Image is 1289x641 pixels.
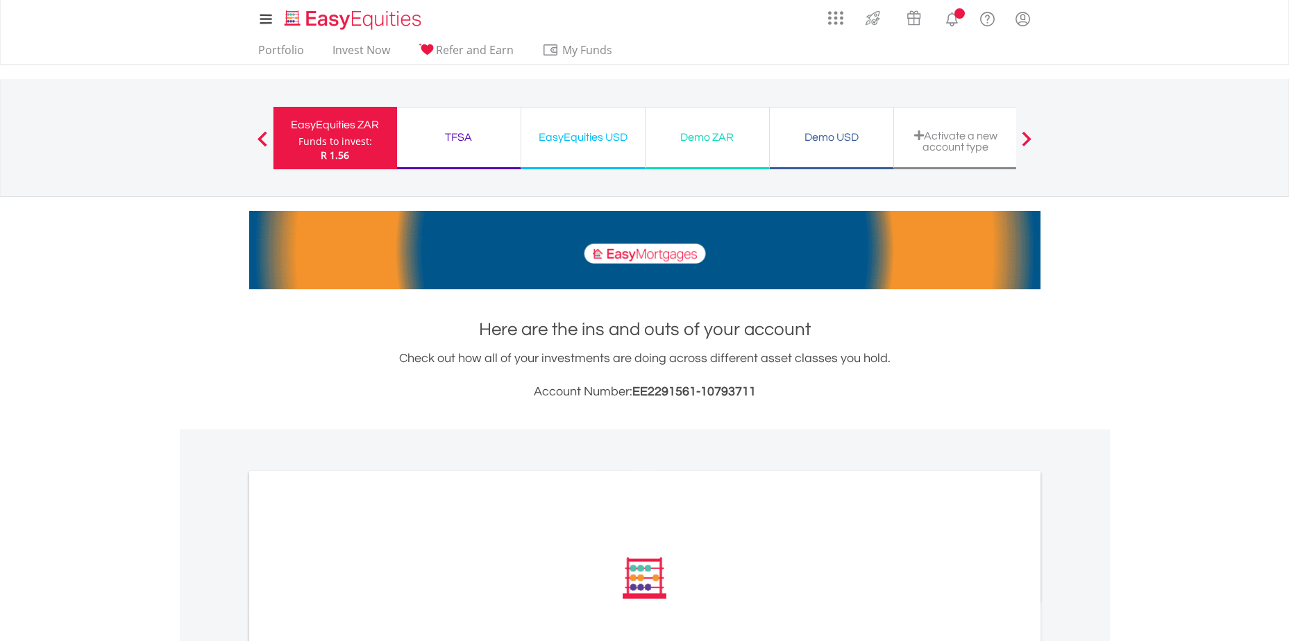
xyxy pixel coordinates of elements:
div: Funds to invest: [298,135,372,148]
a: Home page [279,3,427,31]
a: Invest Now [327,43,396,65]
a: My Profile [1005,3,1041,34]
a: Notifications [934,3,970,31]
a: Portfolio [253,43,310,65]
a: Refer and Earn [413,43,519,65]
img: EasyMortage Promotion Banner [249,211,1041,289]
div: EasyEquities USD [530,128,637,147]
span: Refer and Earn [436,42,514,58]
img: vouchers-v2.svg [902,7,925,29]
h3: Account Number: [249,382,1041,402]
span: EE2291561-10793711 [632,385,756,398]
div: Demo USD [778,128,885,147]
div: EasyEquities ZAR [282,115,389,135]
a: Vouchers [893,3,934,29]
a: AppsGrid [819,3,852,26]
div: Check out how all of your investments are doing across different asset classes you hold. [249,349,1041,402]
a: FAQ's and Support [970,3,1005,31]
div: Activate a new account type [902,130,1009,153]
span: My Funds [542,41,633,59]
img: EasyEquities_Logo.png [282,8,427,31]
img: grid-menu-icon.svg [828,10,843,26]
h1: Here are the ins and outs of your account [249,317,1041,342]
div: TFSA [405,128,512,147]
span: R 1.56 [321,148,349,162]
div: Demo ZAR [654,128,761,147]
img: thrive-v2.svg [861,7,884,29]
